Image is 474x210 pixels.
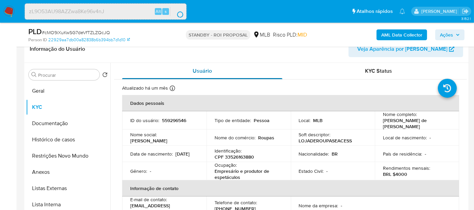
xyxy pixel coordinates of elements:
button: Ações [435,29,465,40]
p: Local : [299,117,311,123]
span: Alt [156,8,161,15]
p: BR [332,151,338,157]
a: Notificações [399,8,405,14]
div: MLB [253,31,270,39]
button: Anexos [26,164,110,180]
p: MLB [313,117,323,123]
p: E-mail de contato : [130,196,167,203]
button: KYC [26,99,110,115]
span: Risco PLD: [273,31,307,39]
p: Pessoa [254,117,270,123]
p: - [150,168,151,174]
th: Informação de contato [122,180,459,196]
button: Restrições Novo Mundo [26,148,110,164]
p: Empresário e produtor de espetáculos [215,168,280,180]
p: erico.trevizan@mercadopago.com.br [421,8,459,15]
input: Procurar [38,72,97,78]
p: [PERSON_NAME] de [PERSON_NAME] [383,117,448,130]
p: 559296546 [162,117,186,123]
p: LOJADEROUPASEACESS [299,138,352,144]
p: Atualizado há um mês [122,85,168,91]
button: Histórico de casos [26,132,110,148]
button: search-icon [170,7,184,16]
p: - [425,151,426,157]
p: CPF 33526163880 [215,154,254,160]
p: Estado Civil : [299,168,324,174]
span: KYC Status [365,67,392,75]
p: Tipo de entidade : [215,117,251,123]
th: Dados pessoais [122,95,459,111]
button: Procurar [31,72,37,77]
p: - [341,203,342,209]
p: Nome completo : [383,111,417,117]
button: AML Data Collector [377,29,427,40]
p: Nome social : [130,132,157,138]
button: Documentação [26,115,110,132]
button: Geral [26,83,110,99]
p: - [429,135,431,141]
p: [PERSON_NAME] [130,138,167,144]
p: ID do usuário : [130,117,159,123]
p: Nome da empresa : [299,203,338,209]
button: Veja Aparência por [PERSON_NAME] [348,41,463,57]
span: s [165,8,167,15]
p: Nacionalidade : [299,151,329,157]
p: Identificação : [215,148,242,154]
span: Ações [440,29,453,40]
p: Local de nascimento : [383,135,427,141]
span: Atalhos rápidos [357,8,393,15]
span: Usuário [193,67,212,75]
a: 22929aa7db00a82838b6b394bb7d1d10 [48,37,130,43]
p: Rendimentos mensais : [383,165,430,171]
h1: Informação do Usuário [30,46,85,52]
p: BRL $4000 [383,171,407,177]
p: Roupas [258,135,274,141]
button: Retornar ao pedido padrão [102,72,108,79]
span: # cMO9iXuKwSG7deVfTZLZQcJQ [42,29,110,36]
p: STANDBY - ROI PROPOSAL [186,30,250,40]
p: - [327,168,328,174]
span: 3.152.1 [461,16,471,21]
p: País de residência : [383,151,422,157]
p: Ocupação : [215,162,237,168]
b: AML Data Collector [381,29,422,40]
p: Nome do comércio : [215,135,255,141]
b: PLD [28,26,42,37]
button: Listas Externas [26,180,110,196]
b: Person ID [28,37,47,43]
p: Gênero : [130,168,147,174]
p: [DATE] [175,151,190,157]
p: Soft descriptor : [299,132,331,138]
p: Telefone de contato : [215,200,257,206]
a: Sair [462,8,469,15]
span: MID [298,31,307,39]
span: Veja Aparência por [PERSON_NAME] [357,41,447,57]
input: Pesquise usuários ou casos... [25,7,186,16]
p: Data de nascimento : [130,151,173,157]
